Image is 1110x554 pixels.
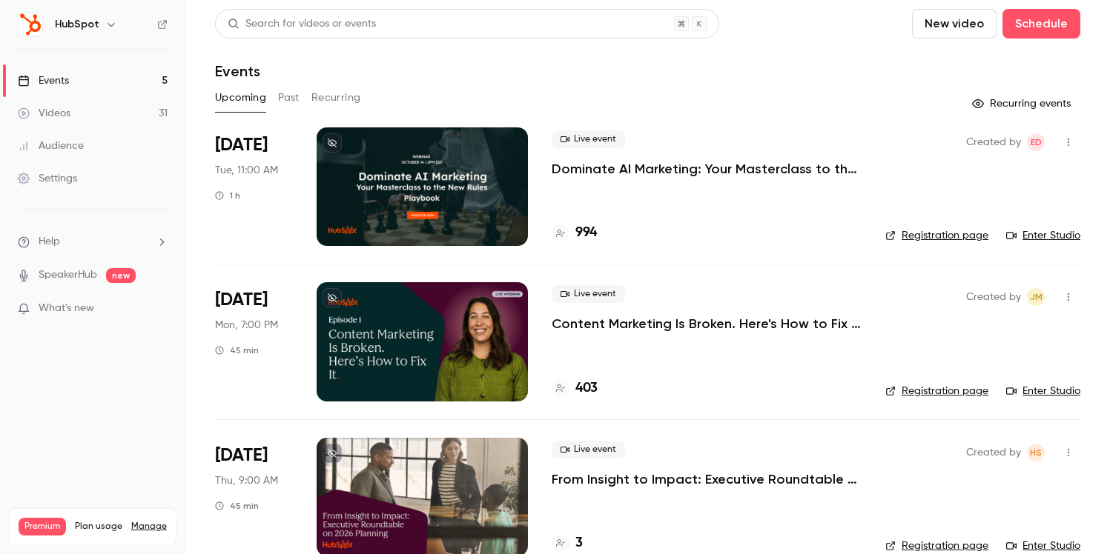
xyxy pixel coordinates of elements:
[215,127,293,246] div: Oct 14 Tue, 2:00 PM (America/New York)
[1030,444,1042,461] span: HS
[150,302,168,316] iframe: Noticeable Trigger
[215,444,268,467] span: [DATE]
[215,500,259,512] div: 45 min
[215,344,259,356] div: 45 min
[885,538,988,553] a: Registration page
[311,86,361,110] button: Recurring
[1027,288,1045,306] span: Jemima Mohan
[19,13,42,36] img: HubSpot
[1006,384,1080,398] a: Enter Studio
[1002,9,1080,39] button: Schedule
[1006,538,1080,553] a: Enter Studio
[552,285,625,303] span: Live event
[912,9,997,39] button: New video
[966,288,1021,306] span: Created by
[885,228,988,243] a: Registration page
[39,267,97,283] a: SpeakerHub
[965,92,1080,116] button: Recurring events
[215,473,278,488] span: Thu, 9:00 AM
[552,160,862,178] a: Dominate AI Marketing: Your Masterclass to the New Rules Playbook
[18,73,69,88] div: Events
[575,223,597,243] h4: 994
[18,234,168,250] li: help-dropdown-opener
[215,282,293,401] div: Oct 28 Tue, 1:00 PM (Australia/Sydney)
[106,268,136,283] span: new
[39,234,60,250] span: Help
[39,301,94,316] span: What's new
[552,315,862,333] a: Content Marketing Is Broken. Here's How to Fix It.
[55,17,99,32] h6: HubSpot
[215,62,260,80] h1: Events
[18,171,77,186] div: Settings
[575,533,583,553] h4: 3
[1006,228,1080,243] a: Enter Studio
[215,190,240,201] div: 1 h
[966,133,1021,151] span: Created by
[552,533,583,553] a: 3
[215,86,266,110] button: Upcoming
[215,288,268,312] span: [DATE]
[278,86,300,110] button: Past
[18,138,84,153] div: Audience
[1031,133,1042,151] span: ED
[1027,133,1045,151] span: Elika Dizechi
[75,521,122,533] span: Plan usage
[552,130,625,148] span: Live event
[575,378,598,398] h4: 403
[228,16,376,32] div: Search for videos or events
[1030,288,1043,306] span: JM
[215,163,278,178] span: Tue, 11:00 AM
[1027,444,1045,461] span: Heather Smyth
[552,441,625,458] span: Live event
[19,518,66,535] span: Premium
[215,133,268,157] span: [DATE]
[966,444,1021,461] span: Created by
[215,318,278,333] span: Mon, 7:00 PM
[552,223,597,243] a: 994
[131,521,167,533] a: Manage
[552,378,598,398] a: 403
[18,106,70,121] div: Videos
[885,384,988,398] a: Registration page
[552,470,862,488] a: From Insight to Impact: Executive Roundtable on 2026 Planning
